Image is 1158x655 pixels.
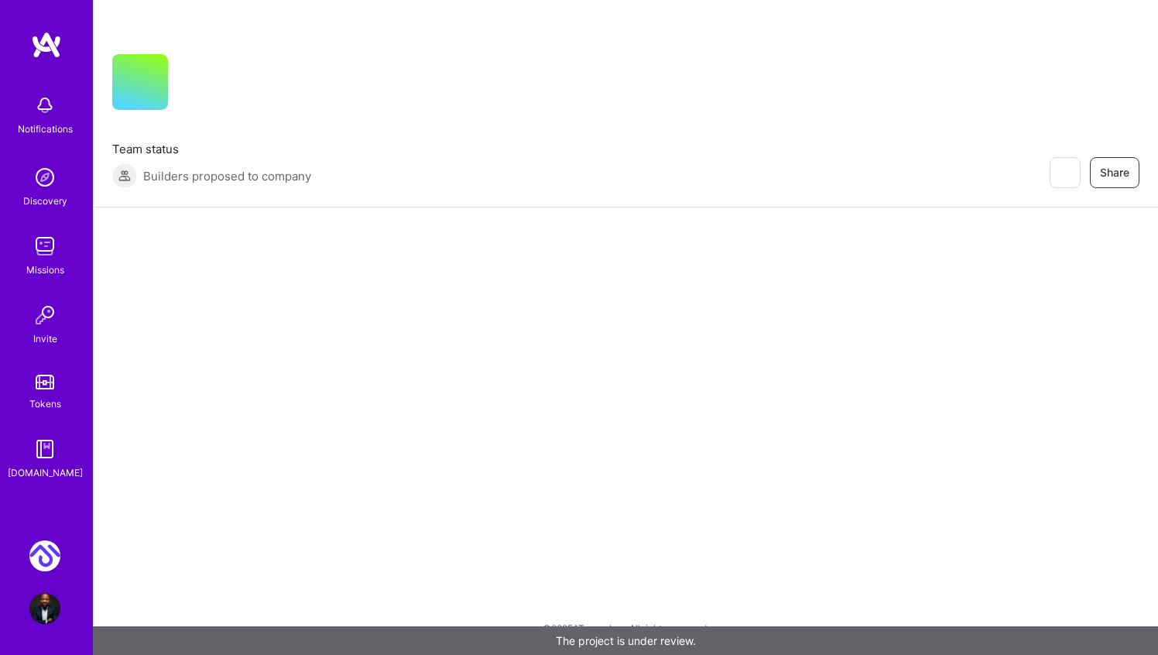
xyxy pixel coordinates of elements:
a: User Avatar [26,593,64,624]
img: User Avatar [29,593,60,624]
span: Builders proposed to company [143,168,311,184]
div: Missions [26,262,64,278]
img: Invite [29,300,60,331]
a: Monto: AI Payments Automation [26,540,64,571]
i: icon CompanyGray [187,79,199,91]
span: Share [1100,165,1129,180]
img: Monto: AI Payments Automation [29,540,60,571]
img: discovery [29,162,60,193]
img: teamwork [29,231,60,262]
img: tokens [36,375,54,389]
button: Share [1090,157,1139,188]
img: guide book [29,434,60,465]
i: icon EyeClosed [1058,166,1071,179]
div: Invite [33,331,57,347]
div: Discovery [23,193,67,209]
span: Team status [112,141,311,157]
img: bell [29,90,60,121]
div: Notifications [18,121,73,137]
div: [DOMAIN_NAME] [8,465,83,481]
img: Builders proposed to company [112,163,137,188]
div: Tokens [29,396,61,412]
div: The project is under review. [93,626,1158,655]
img: logo [31,31,62,59]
